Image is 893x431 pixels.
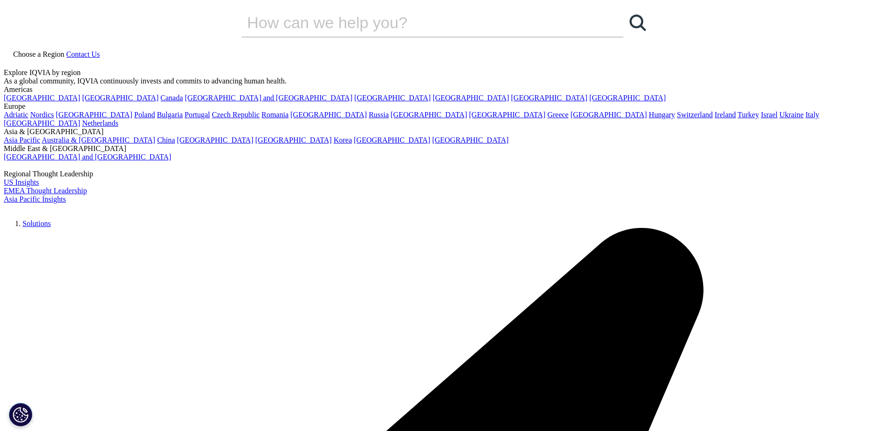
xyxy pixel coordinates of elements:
a: Contact Us [66,50,100,58]
a: [GEOGRAPHIC_DATA] [570,111,647,119]
a: [GEOGRAPHIC_DATA] [4,119,80,127]
a: Netherlands [82,119,118,127]
a: Asia Pacific [4,136,40,144]
a: Greece [548,111,569,119]
div: As a global community, IQVIA continuously invests and commits to advancing human health. [4,77,889,85]
a: Korea [334,136,352,144]
a: [GEOGRAPHIC_DATA] [589,94,666,102]
a: Solutions [23,219,51,227]
a: Asia Pacific Insights [4,195,66,203]
a: [GEOGRAPHIC_DATA] [177,136,253,144]
a: [GEOGRAPHIC_DATA] [511,94,587,102]
a: Australia & [GEOGRAPHIC_DATA] [42,136,155,144]
a: Canada [160,94,183,102]
a: Buscar [623,8,652,37]
a: Ukraine [780,111,804,119]
a: Czech Republic [212,111,260,119]
a: [GEOGRAPHIC_DATA] [291,111,367,119]
button: Configuració de les galetes [9,403,32,426]
a: China [157,136,175,144]
a: Hungary [649,111,675,119]
div: Explore IQVIA by region [4,68,889,77]
a: [GEOGRAPHIC_DATA] [56,111,132,119]
svg: Search [630,15,646,31]
a: EMEA Thought Leadership [4,187,87,195]
a: Portugal [185,111,210,119]
a: Bulgaria [157,111,183,119]
a: Ireland [715,111,736,119]
div: Middle East & [GEOGRAPHIC_DATA] [4,144,889,153]
input: Buscar [241,8,597,37]
a: Turkey [738,111,759,119]
a: Switzerland [677,111,713,119]
a: [GEOGRAPHIC_DATA] [433,94,509,102]
a: Romania [262,111,289,119]
a: [GEOGRAPHIC_DATA] [82,94,158,102]
a: Israel [761,111,778,119]
a: Poland [134,111,155,119]
div: Europe [4,102,889,111]
a: [GEOGRAPHIC_DATA] and [GEOGRAPHIC_DATA] [4,153,171,161]
a: Adriatic [4,111,28,119]
a: [GEOGRAPHIC_DATA] [4,94,80,102]
a: [GEOGRAPHIC_DATA] [255,136,332,144]
a: [GEOGRAPHIC_DATA] [469,111,546,119]
a: [GEOGRAPHIC_DATA] [390,111,467,119]
a: [GEOGRAPHIC_DATA] [432,136,509,144]
a: [GEOGRAPHIC_DATA] [354,136,430,144]
a: Nordics [30,111,54,119]
a: [GEOGRAPHIC_DATA] and [GEOGRAPHIC_DATA] [185,94,352,102]
div: Americas [4,85,889,94]
a: Russia [369,111,389,119]
a: [GEOGRAPHIC_DATA] [354,94,431,102]
span: Choose a Region [13,50,64,58]
div: Asia & [GEOGRAPHIC_DATA] [4,128,889,136]
a: US Insights [4,178,39,186]
div: Regional Thought Leadership [4,170,889,178]
a: Italy [805,111,819,119]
